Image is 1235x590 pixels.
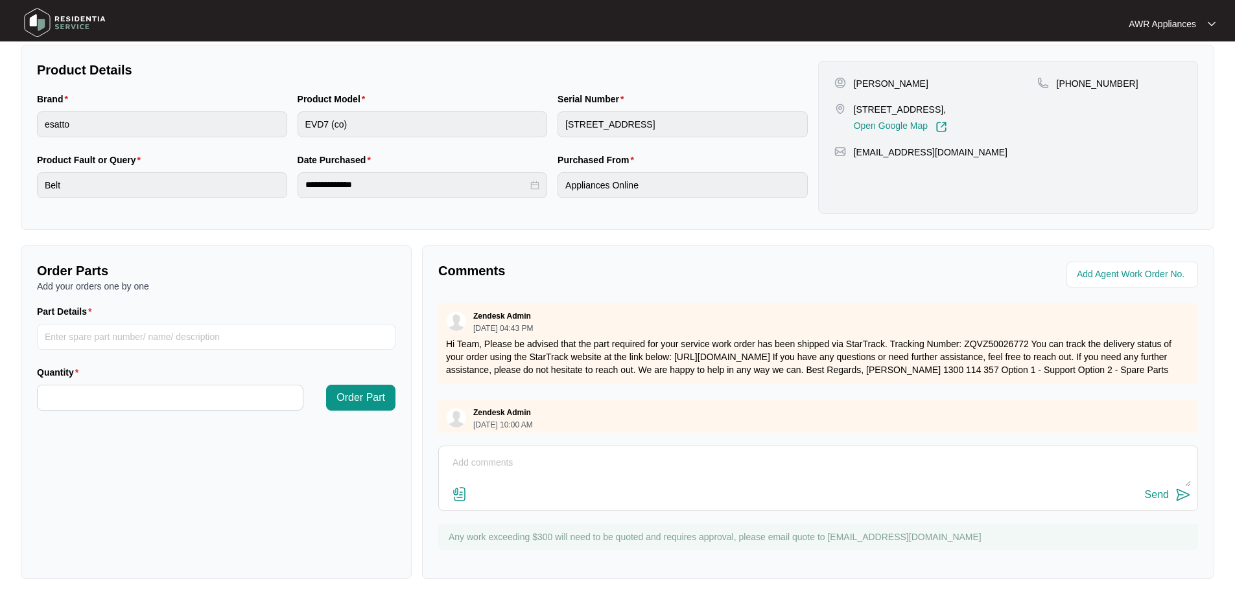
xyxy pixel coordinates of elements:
input: Brand [37,111,287,137]
p: AWR Appliances [1129,17,1196,30]
p: Hi Team, Please be advised that the part required for your service work order has been shipped vi... [446,337,1190,376]
input: Purchased From [558,172,808,198]
span: Order Part [336,390,385,405]
p: [STREET_ADDRESS], [854,103,947,116]
p: Order Parts [37,262,395,280]
input: Quantity [38,385,303,410]
button: Send [1145,486,1191,504]
input: Product Model [298,111,548,137]
button: Order Part [326,385,395,411]
input: Serial Number [558,111,808,137]
img: map-pin [834,103,846,115]
label: Date Purchased [298,153,376,166]
a: Open Google Map [854,121,947,133]
img: dropdown arrow [1208,21,1216,27]
img: residentia service logo [19,3,110,42]
img: file-attachment-doc.svg [452,486,467,502]
img: user.svg [447,312,466,331]
input: Add Agent Work Order No. [1077,267,1190,282]
p: [EMAIL_ADDRESS][DOMAIN_NAME] [854,146,1007,159]
img: map-pin [834,146,846,157]
img: Link-External [935,121,947,133]
label: Product Model [298,93,371,106]
label: Part Details [37,305,97,318]
p: [PERSON_NAME] [854,77,928,90]
p: Add your orders one by one [37,280,395,293]
p: [PHONE_NUMBER] [1057,77,1138,90]
img: user.svg [447,408,466,427]
label: Quantity [37,366,84,379]
img: send-icon.svg [1175,487,1191,503]
p: Comments [438,262,809,280]
div: Send [1145,489,1169,501]
label: Brand [37,93,73,106]
input: Part Details [37,324,395,350]
label: Product Fault or Query [37,153,146,166]
p: [DATE] 04:43 PM [473,324,533,332]
label: Serial Number [558,93,629,106]
img: user-pin [834,77,846,89]
img: map-pin [1037,77,1049,89]
input: Date Purchased [305,178,528,192]
p: Zendesk Admin [473,311,531,321]
p: [DATE] 10:00 AM [473,421,533,429]
p: Zendesk Admin [473,407,531,418]
p: Any work exceeding $300 will need to be quoted and requires approval, please email quote to [EMAI... [449,530,1192,543]
p: Product Details [37,61,808,79]
label: Purchased From [558,153,639,166]
input: Product Fault or Query [37,172,287,198]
